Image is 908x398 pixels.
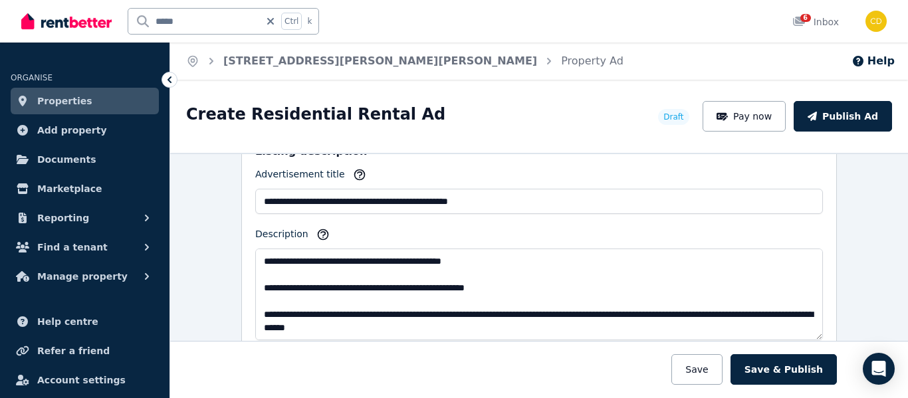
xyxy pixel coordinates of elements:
a: [STREET_ADDRESS][PERSON_NAME][PERSON_NAME] [223,54,537,67]
div: Inbox [792,15,839,29]
button: Publish Ad [794,101,892,132]
span: Ctrl [281,13,302,30]
span: 6 [800,14,811,22]
a: Refer a friend [11,338,159,364]
span: Help centre [37,314,98,330]
label: Advertisement title [255,167,345,186]
img: Chris Dimitropoulos [865,11,887,32]
label: Description [255,227,308,246]
nav: Breadcrumb [170,43,639,80]
a: Property Ad [561,54,624,67]
a: Help centre [11,308,159,335]
button: Save & Publish [731,354,837,385]
a: Documents [11,146,159,173]
span: Marketplace [37,181,102,197]
span: Add property [37,122,107,138]
span: Properties [37,93,92,109]
span: Find a tenant [37,239,108,255]
button: Manage property [11,263,159,290]
a: Add property [11,117,159,144]
span: k [307,16,312,27]
button: Help [851,53,895,69]
div: Open Intercom Messenger [863,353,895,385]
a: Marketplace [11,175,159,202]
span: ORGANISE [11,73,53,82]
span: Draft [663,112,683,122]
span: Account settings [37,372,126,388]
span: Documents [37,151,96,167]
h1: Create Residential Rental Ad [186,104,445,125]
a: Account settings [11,367,159,393]
img: RentBetter [21,11,112,31]
span: Manage property [37,268,128,284]
a: Properties [11,88,159,114]
button: Pay now [703,101,786,132]
button: Find a tenant [11,234,159,260]
span: Reporting [37,210,89,226]
button: Reporting [11,205,159,231]
button: Save [671,354,722,385]
span: Refer a friend [37,343,110,359]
